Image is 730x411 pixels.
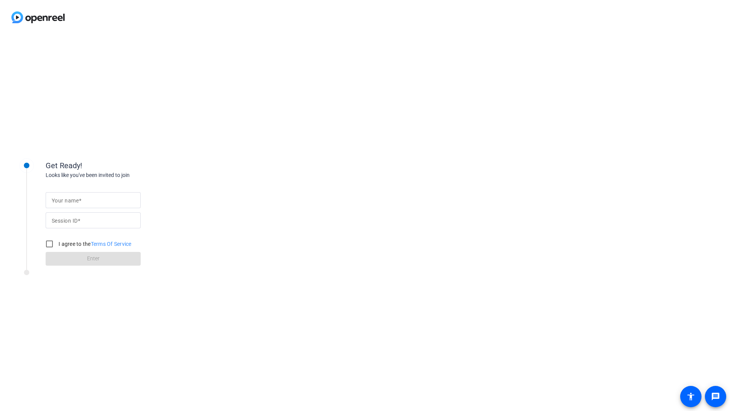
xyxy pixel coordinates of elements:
[52,218,78,224] mat-label: Session ID
[711,392,720,401] mat-icon: message
[686,392,695,401] mat-icon: accessibility
[57,240,132,248] label: I agree to the
[91,241,132,247] a: Terms Of Service
[46,160,198,171] div: Get Ready!
[46,171,198,179] div: Looks like you've been invited to join
[52,198,79,204] mat-label: Your name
